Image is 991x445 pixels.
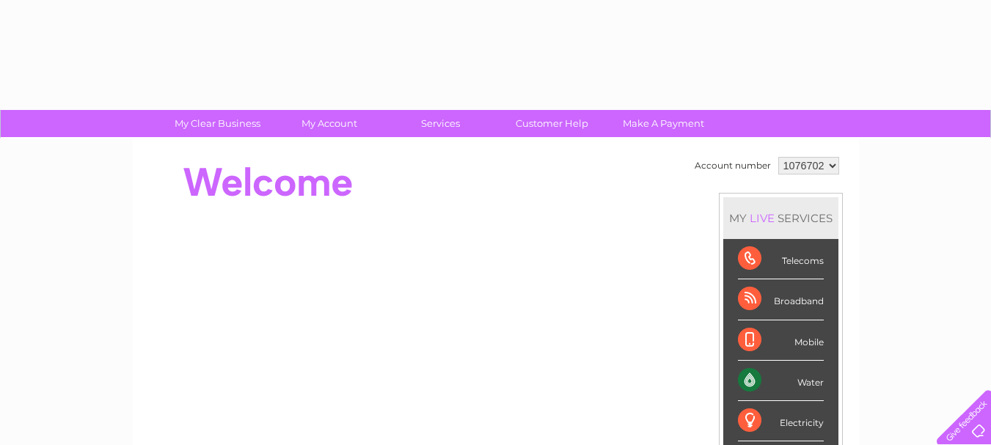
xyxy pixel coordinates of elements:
[157,110,278,137] a: My Clear Business
[738,239,824,279] div: Telecoms
[723,197,838,239] div: MY SERVICES
[491,110,612,137] a: Customer Help
[268,110,390,137] a: My Account
[747,211,778,225] div: LIVE
[738,361,824,401] div: Water
[691,153,775,178] td: Account number
[380,110,501,137] a: Services
[738,279,824,320] div: Broadband
[603,110,724,137] a: Make A Payment
[738,320,824,361] div: Mobile
[738,401,824,441] div: Electricity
